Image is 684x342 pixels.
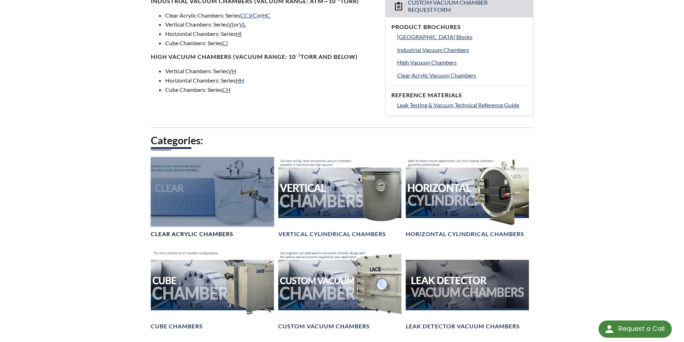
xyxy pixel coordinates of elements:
[397,71,527,80] a: Clear Acrylic Vacuum Chambers
[249,12,257,19] a: VC
[165,29,377,38] li: Horizontal Chambers: Series
[165,20,377,29] li: Vertical Chambers: Series or
[397,32,527,42] a: [GEOGRAPHIC_DATA] Blocks
[240,12,248,19] a: CC
[151,230,233,238] h4: Clear Acrylic Chambers
[406,249,529,330] a: Leak Test Vacuum Chambers headerLeak Detector Vacuum Chambers
[397,46,469,53] span: Industrial Vacuum Chambers
[151,53,377,61] h4: High Vacuum Chambers (Vacuum range: 10 Torr and below)
[278,230,386,238] h4: Vertical Cylindrical Chambers
[236,77,244,84] a: HH
[151,157,274,238] a: Clear Chambers headerClear Acrylic Chambers
[397,33,473,40] span: [GEOGRAPHIC_DATA] Blocks
[165,11,377,20] li: Clear Acrylic Chambers: Series , or
[239,21,246,28] a: VL
[262,12,270,19] a: HC
[278,249,401,330] a: Custom Vacuum Chamber headerCustom Vacuum Chambers
[222,39,228,46] a: CI
[165,76,377,85] li: Horizontal Chambers: Series
[397,45,527,55] a: Industrial Vacuum Chambers
[151,249,274,330] a: Cube Chambers headerCube Chambers
[391,23,527,31] h4: Product Brochures
[165,85,377,94] li: Cube Chambers: Series
[397,100,527,110] a: Leak Testing & Vacuum Technical Reference Guide
[165,38,377,48] li: Cube Chambers: Series
[406,323,520,330] h4: Leak Detector Vacuum Chambers
[165,66,377,76] li: Vertical Chambers: Series
[618,320,665,337] div: Request a Call
[406,230,524,238] h4: Horizontal Cylindrical Chambers
[599,320,672,338] div: Request a Call
[228,21,234,28] a: VI
[151,323,203,330] h4: Cube Chambers
[406,157,529,238] a: Horizontal Cylindrical headerHorizontal Cylindrical Chambers
[604,323,615,335] img: round button
[391,92,527,99] h4: Reference Materials
[296,52,301,58] sup: -3
[397,72,476,79] span: Clear Acrylic Vacuum Chambers
[151,134,534,147] h2: Categories:
[278,323,370,330] h4: Custom Vacuum Chambers
[278,157,401,238] a: Vertical Vacuum Chambers headerVertical Cylindrical Chambers
[397,59,457,66] span: High Vacuum Chambers
[397,58,527,67] a: High Vacuum Chambers
[228,67,236,74] a: VH
[397,102,519,108] span: Leak Testing & Vacuum Technical Reference Guide
[236,30,242,37] a: HI
[222,86,231,93] a: CH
